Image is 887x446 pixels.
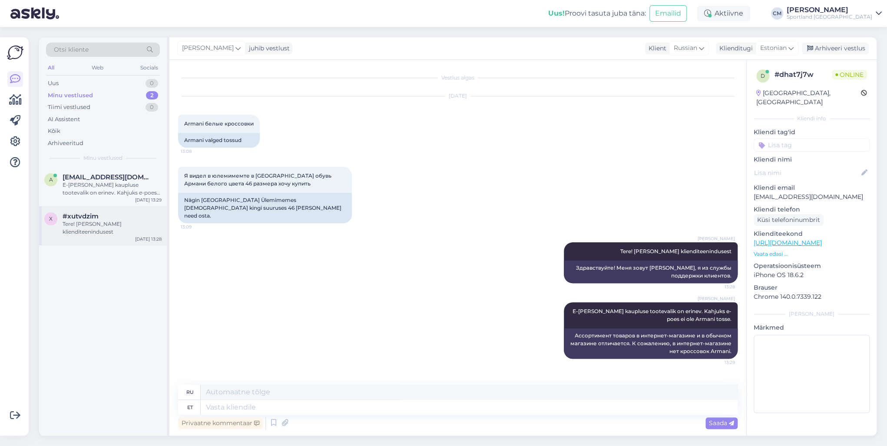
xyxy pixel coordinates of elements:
span: [PERSON_NAME] [182,43,234,53]
div: Kliendi info [754,115,870,122]
p: Brauser [754,283,870,292]
p: Kliendi tag'id [754,128,870,137]
div: Tiimi vestlused [48,103,90,112]
div: E-[PERSON_NAME] kaupluse tootevalik on erinev. Kahjuks e-poes ei ole Armani tosse. [63,181,162,197]
p: Kliendi telefon [754,205,870,214]
div: Vestlus algas [178,74,738,82]
div: AI Assistent [48,115,80,124]
span: 13:28 [702,284,735,290]
div: Proovi tasuta juba täna: [548,8,646,19]
button: Emailid [649,5,687,22]
div: 0 [146,103,158,112]
div: ru [186,385,194,400]
div: Tere! [PERSON_NAME] klienditeenindusest [63,220,162,236]
div: Ассортимент товаров в интернет-магазине и в обычном магазине отличается. К сожалению, в интернет-... [564,328,738,359]
span: Tere! [PERSON_NAME] klienditeenindusest [620,248,731,254]
div: Arhiveeritud [48,139,83,148]
div: juhib vestlust [245,44,290,53]
div: [PERSON_NAME] [787,7,872,13]
span: Estonian [760,43,787,53]
div: Klient [645,44,666,53]
span: [PERSON_NAME] [698,235,735,242]
div: [DATE] 13:29 [135,197,162,203]
div: Здравствуйте! Меня зовут [PERSON_NAME], я из службы поддержки клиентов. [564,261,738,283]
p: iPhone OS 18.6.2 [754,271,870,280]
div: Minu vestlused [48,91,93,100]
div: Armani valged tossud [178,133,260,148]
div: Arhiveeri vestlus [802,43,869,54]
span: Minu vestlused [83,154,122,162]
span: Armani белые кроссовки [184,120,254,127]
div: Kõik [48,127,60,135]
span: Online [832,70,867,79]
div: Web [90,62,105,73]
p: Operatsioonisüsteem [754,261,870,271]
span: E-[PERSON_NAME] kaupluse tootevalik on erinev. Kahjuks e-poes ei ole Armani tosse. [573,308,731,322]
p: Kliendi nimi [754,155,870,164]
span: Russian [674,43,697,53]
p: [EMAIL_ADDRESS][DOMAIN_NAME] [754,192,870,202]
div: Socials [139,62,160,73]
span: 13:29 [702,359,735,366]
span: Otsi kliente [54,45,89,54]
span: 13:09 [181,224,213,230]
a: [URL][DOMAIN_NAME] [754,239,822,247]
input: Lisa tag [754,139,870,152]
div: et [187,400,193,415]
div: Klienditugi [716,44,753,53]
div: [GEOGRAPHIC_DATA], [GEOGRAPHIC_DATA] [756,89,861,107]
p: Vaata edasi ... [754,250,870,258]
div: Aktiivne [697,6,750,21]
span: antonovdmitri21@gmail.com [63,173,153,181]
span: d [761,73,765,79]
img: Askly Logo [7,44,23,61]
span: [PERSON_NAME] [698,295,735,302]
div: [PERSON_NAME] [754,310,870,318]
div: 2 [146,91,158,100]
div: Uus [48,79,59,88]
div: All [46,62,56,73]
span: 13:08 [181,148,213,155]
span: Я видел в юлемимемте в [GEOGRAPHIC_DATA] обувь Армани белого цвета 46 размера хочу купить [184,172,333,187]
p: Chrome 140.0.7339.122 [754,292,870,301]
div: [DATE] 13:28 [135,236,162,242]
div: # dhat7j7w [774,69,832,80]
div: Privaatne kommentaar [178,417,263,429]
p: Kliendi email [754,183,870,192]
span: Saada [709,419,734,427]
input: Lisa nimi [754,168,860,178]
span: a [49,176,53,183]
p: Klienditeekond [754,229,870,238]
div: [DATE] [178,92,738,100]
div: Nägin [GEOGRAPHIC_DATA] Ülemimemes [DEMOGRAPHIC_DATA] kingi suuruses 46 [PERSON_NAME] need osta. [178,193,352,223]
div: 0 [146,79,158,88]
div: Küsi telefoninumbrit [754,214,824,226]
b: Uus! [548,9,565,17]
div: CM [771,7,783,20]
p: Märkmed [754,323,870,332]
a: [PERSON_NAME]Sportland [GEOGRAPHIC_DATA] [787,7,882,20]
span: x [49,215,53,222]
div: Sportland [GEOGRAPHIC_DATA] [787,13,872,20]
span: #xutvdzim [63,212,99,220]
